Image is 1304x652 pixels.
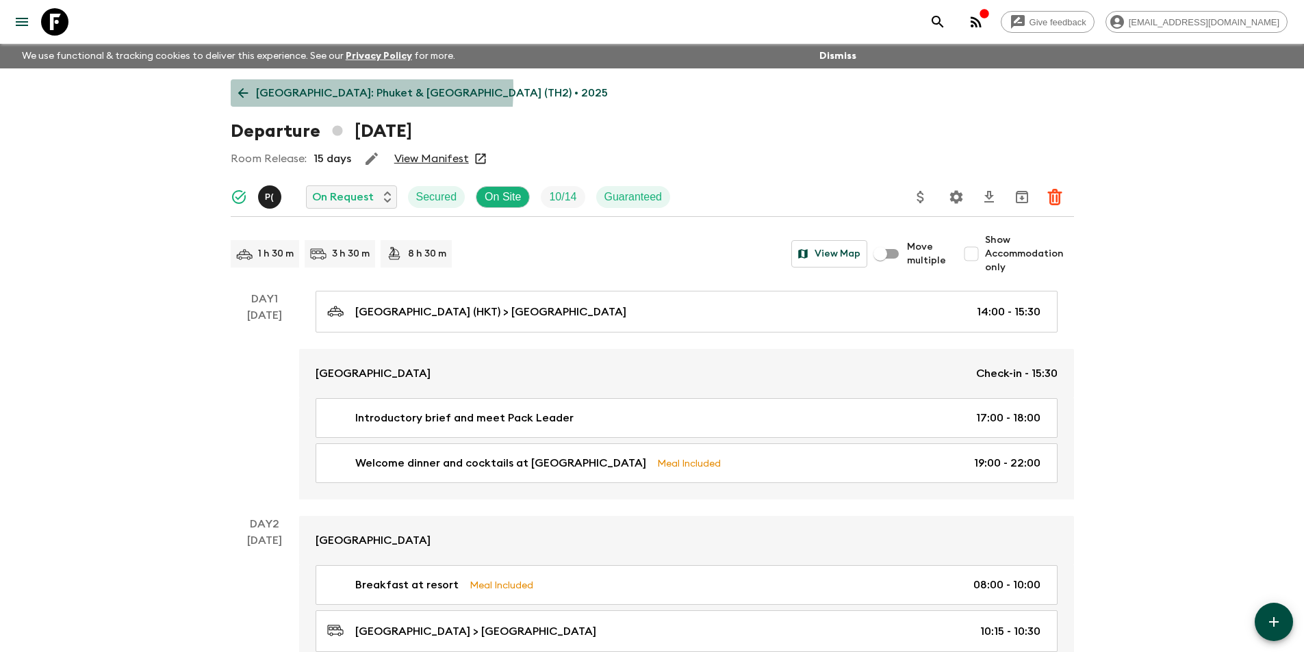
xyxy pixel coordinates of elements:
h1: Departure [DATE] [231,118,412,145]
span: Give feedback [1022,17,1094,27]
p: 08:00 - 10:00 [973,577,1040,593]
p: Breakfast at resort [355,577,459,593]
p: 14:00 - 15:30 [977,304,1040,320]
p: 15 days [314,151,351,167]
a: Breakfast at resortMeal Included08:00 - 10:00 [316,565,1058,605]
div: Trip Fill [541,186,585,208]
p: Welcome dinner and cocktails at [GEOGRAPHIC_DATA] [355,455,646,471]
button: P( [258,185,284,209]
a: Welcome dinner and cocktails at [GEOGRAPHIC_DATA]Meal Included19:00 - 22:00 [316,443,1058,483]
a: [GEOGRAPHIC_DATA] [299,516,1074,565]
p: On Request [312,189,374,205]
p: P ( [265,192,274,203]
span: Move multiple [907,240,947,268]
p: 17:00 - 18:00 [976,410,1040,426]
div: [EMAIL_ADDRESS][DOMAIN_NAME] [1105,11,1288,33]
p: [GEOGRAPHIC_DATA] (HKT) > [GEOGRAPHIC_DATA] [355,304,626,320]
a: Give feedback [1001,11,1095,33]
button: Update Price, Early Bird Discount and Costs [907,183,934,211]
p: 8 h 30 m [408,247,446,261]
div: [DATE] [247,307,282,499]
div: On Site [476,186,530,208]
p: Guaranteed [604,189,663,205]
div: Secured [408,186,465,208]
button: Settings [943,183,970,211]
p: We use functional & tracking cookies to deliver this experience. See our for more. [16,44,461,68]
span: Pooky (Thanaphan) Kerdyoo [258,190,284,200]
button: search adventures [924,8,951,36]
p: 19:00 - 22:00 [974,455,1040,471]
p: Meal Included [470,577,533,592]
p: [GEOGRAPHIC_DATA] [316,365,431,382]
p: Check-in - 15:30 [976,365,1058,382]
a: [GEOGRAPHIC_DATA] (HKT) > [GEOGRAPHIC_DATA]14:00 - 15:30 [316,291,1058,332]
p: Introductory brief and meet Pack Leader [355,410,574,426]
p: [GEOGRAPHIC_DATA]: Phuket & [GEOGRAPHIC_DATA] (TH2) • 2025 [256,85,608,101]
p: [GEOGRAPHIC_DATA] [316,532,431,549]
p: On Site [485,189,521,205]
a: Introductory brief and meet Pack Leader17:00 - 18:00 [316,398,1058,438]
span: [EMAIL_ADDRESS][DOMAIN_NAME] [1121,17,1287,27]
a: [GEOGRAPHIC_DATA] > [GEOGRAPHIC_DATA]10:15 - 10:30 [316,610,1058,652]
p: Day 1 [231,291,299,307]
svg: Synced Successfully [231,189,247,205]
p: Day 2 [231,516,299,532]
span: Show Accommodation only [985,233,1074,274]
a: [GEOGRAPHIC_DATA]Check-in - 15:30 [299,349,1074,398]
p: 3 h 30 m [332,247,370,261]
button: Delete [1041,183,1069,211]
p: Meal Included [657,456,721,471]
button: Dismiss [816,47,860,66]
button: Archive (Completed, Cancelled or Unsynced Departures only) [1008,183,1036,211]
p: 1 h 30 m [258,247,294,261]
p: 10 / 14 [549,189,576,205]
p: 10:15 - 10:30 [980,623,1040,640]
button: menu [8,8,36,36]
p: Room Release: [231,151,307,167]
a: Privacy Policy [346,51,412,61]
button: Download CSV [975,183,1003,211]
a: [GEOGRAPHIC_DATA]: Phuket & [GEOGRAPHIC_DATA] (TH2) • 2025 [231,79,615,107]
p: Secured [416,189,457,205]
button: View Map [791,240,867,268]
p: [GEOGRAPHIC_DATA] > [GEOGRAPHIC_DATA] [355,623,596,640]
a: View Manifest [394,152,469,166]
